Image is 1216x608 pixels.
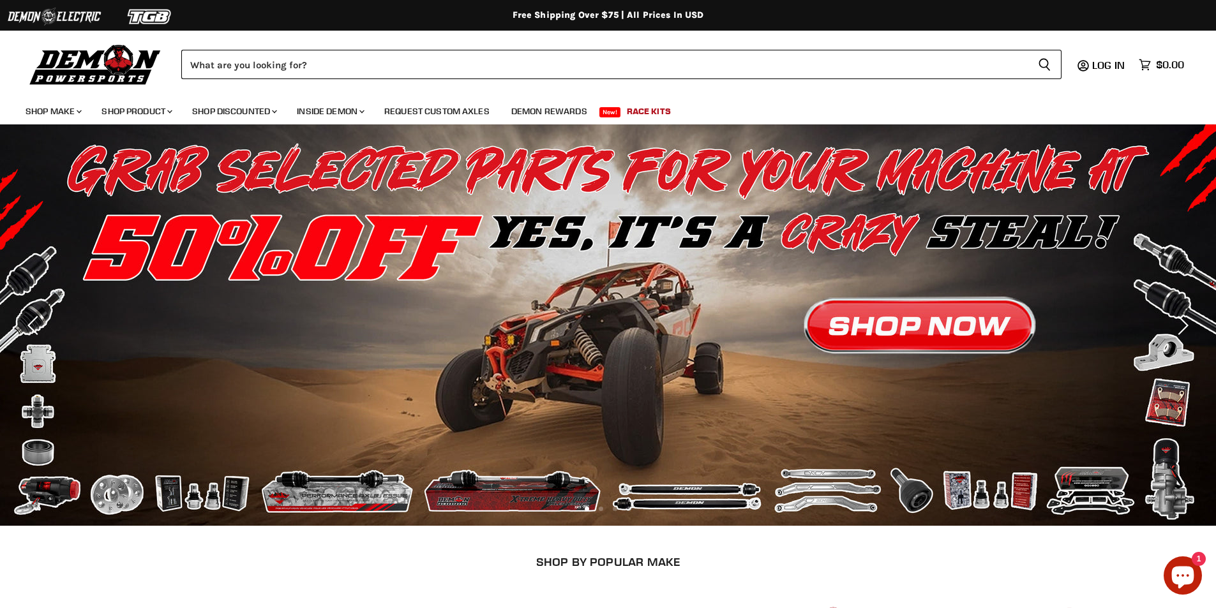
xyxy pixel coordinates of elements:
[599,107,621,117] span: New!
[1160,556,1206,598] inbox-online-store-chat: Shopify online store chat
[181,50,1028,79] input: Search
[181,50,1062,79] form: Product
[113,555,1103,568] h2: SHOP BY POPULAR MAKE
[627,507,631,511] li: Page dot 4
[1086,59,1132,71] a: Log in
[287,98,372,124] a: Inside Demon
[1156,59,1184,71] span: $0.00
[1028,50,1062,79] button: Search
[16,93,1181,124] ul: Main menu
[617,98,680,124] a: Race Kits
[613,507,617,511] li: Page dot 3
[16,98,89,124] a: Shop Make
[92,98,180,124] a: Shop Product
[502,98,597,124] a: Demon Rewards
[102,4,198,29] img: TGB Logo 2
[599,507,603,511] li: Page dot 2
[585,507,589,511] li: Page dot 1
[183,98,285,124] a: Shop Discounted
[1092,59,1125,71] span: Log in
[375,98,499,124] a: Request Custom Axles
[26,41,165,87] img: Demon Powersports
[1132,56,1190,74] a: $0.00
[6,4,102,29] img: Demon Electric Logo 2
[98,10,1119,21] div: Free Shipping Over $75 | All Prices In USD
